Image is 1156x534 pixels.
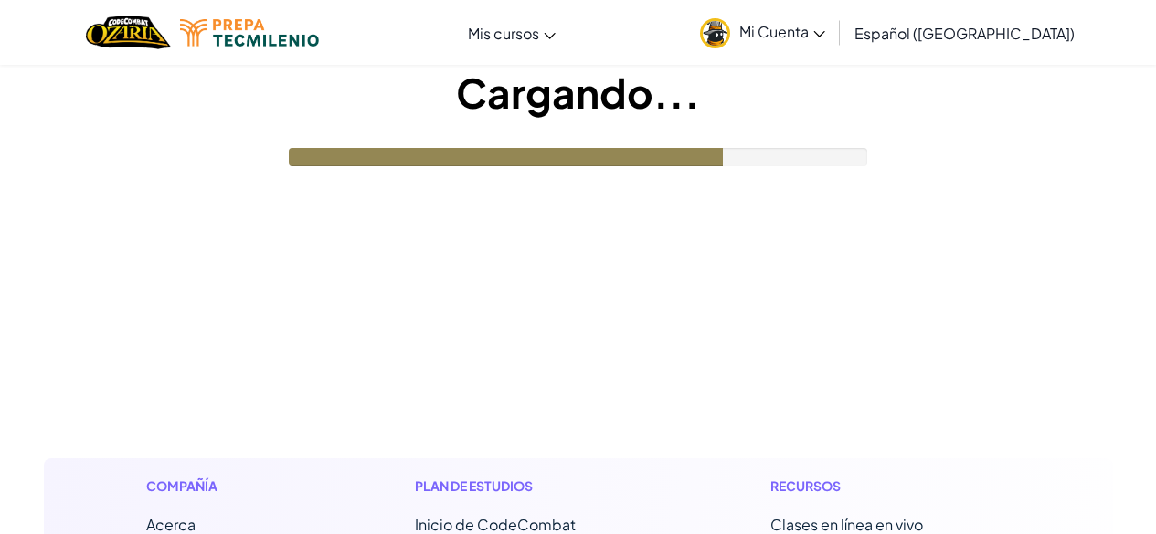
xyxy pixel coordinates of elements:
img: Logotipo de Tecmilenio [180,19,319,47]
font: Mi Cuenta [739,22,809,41]
a: Acerca [146,515,196,534]
a: Clases en línea en vivo [770,515,923,534]
img: Hogar [86,14,171,51]
font: Plan de estudios [415,477,533,494]
a: Logotipo de Ozaria de CodeCombat [86,14,171,51]
a: Mi Cuenta [691,4,834,61]
a: Español ([GEOGRAPHIC_DATA]) [845,8,1084,58]
font: Compañía [146,477,217,494]
font: Cargando... [456,67,700,118]
font: Recursos [770,477,841,494]
font: Inicio de CodeCombat [415,515,576,534]
a: Mis cursos [459,8,565,58]
img: avatar [700,18,730,48]
font: Español ([GEOGRAPHIC_DATA]) [854,24,1075,43]
font: Mis cursos [468,24,539,43]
